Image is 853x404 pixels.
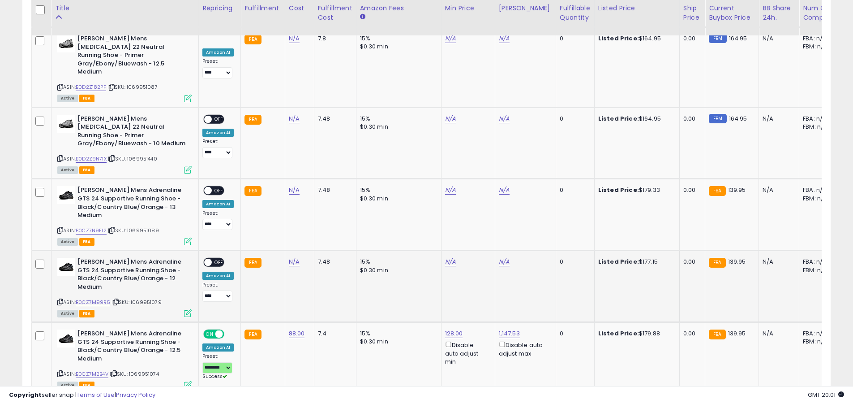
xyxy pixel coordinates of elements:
[76,370,108,378] a: B0CZ7M2B4V
[289,114,300,123] a: N/A
[116,391,155,399] a: Privacy Policy
[57,258,75,276] img: 41Q+tZHIX5L._SL40_.jpg
[560,35,587,43] div: 0
[77,258,186,293] b: [PERSON_NAME] Mens Adrenaline GTS 24 Supportive Running Shoe - Black/Country Blue/Orange - 12 Medium
[57,238,78,246] span: All listings currently available for purchase on Amazon
[763,4,795,22] div: BB Share 24h.
[77,330,186,365] b: [PERSON_NAME] Mens Adrenaline GTS 24 Supportive Running Shoe - Black/Country Blue/Orange - 12.5 M...
[560,330,587,338] div: 0
[598,186,673,194] div: $179.33
[202,343,234,352] div: Amazon AI
[499,257,510,266] a: N/A
[79,166,94,174] span: FBA
[244,115,261,125] small: FBA
[77,186,186,222] b: [PERSON_NAME] Mens Adrenaline GTS 24 Supportive Running Shoe - Black/Country Blue/Orange - 13 Medium
[763,258,792,266] div: N/A
[244,330,261,339] small: FBA
[728,186,746,194] span: 139.95
[499,186,510,195] a: N/A
[445,4,491,13] div: Min Price
[598,257,639,266] b: Listed Price:
[289,257,300,266] a: N/A
[598,4,676,13] div: Listed Price
[683,4,701,22] div: Ship Price
[202,58,234,78] div: Preset:
[360,43,434,51] div: $0.30 min
[318,258,349,266] div: 7.48
[79,310,94,317] span: FBA
[360,258,434,266] div: 15%
[598,258,673,266] div: $177.15
[683,258,698,266] div: 0.00
[728,329,746,338] span: 139.95
[803,195,832,203] div: FBM: n/a
[9,391,155,400] div: seller snap | |
[202,272,234,280] div: Amazon AI
[57,258,192,316] div: ASIN:
[560,258,587,266] div: 0
[598,115,673,123] div: $164.95
[598,330,673,338] div: $179.88
[57,35,75,52] img: 41R4w+sOLvL._SL40_.jpg
[763,115,792,123] div: N/A
[57,115,75,133] img: 41R4w+sOLvL._SL40_.jpg
[360,338,434,346] div: $0.30 min
[76,299,110,306] a: B0CZ7M99R5
[318,186,349,194] div: 7.48
[499,340,549,357] div: Disable auto adjust max
[76,83,106,91] a: B0D2Z182PF
[77,115,186,150] b: [PERSON_NAME] Mens [MEDICAL_DATA] 22 Neutral Running Shoe - Primer Gray/Ebony/Bluewash - 10 Medium
[76,155,107,163] a: B0D2Z9N71X
[57,186,75,204] img: 41Q+tZHIX5L._SL40_.jpg
[289,4,310,13] div: Cost
[763,35,792,43] div: N/A
[709,258,725,268] small: FBA
[76,227,107,235] a: B0CZ7N9F12
[763,186,792,194] div: N/A
[803,4,836,22] div: Num of Comp.
[244,258,261,268] small: FBA
[360,186,434,194] div: 15%
[803,43,832,51] div: FBM: n/a
[445,186,456,195] a: N/A
[212,115,226,123] span: OFF
[445,340,488,366] div: Disable auto adjust min
[110,370,159,378] span: | SKU: 1069951074
[360,4,437,13] div: Amazon Fees
[202,200,234,208] div: Amazon AI
[729,114,747,123] span: 164.95
[683,186,698,194] div: 0.00
[803,186,832,194] div: FBA: n/a
[709,4,755,22] div: Current Buybox Price
[360,123,434,131] div: $0.30 min
[57,186,192,244] div: ASIN:
[57,35,192,101] div: ASIN:
[212,187,226,195] span: OFF
[360,115,434,123] div: 15%
[318,4,352,22] div: Fulfillment Cost
[57,166,78,174] span: All listings currently available for purchase on Amazon
[202,4,237,13] div: Repricing
[202,129,234,137] div: Amazon AI
[204,330,215,338] span: ON
[803,330,832,338] div: FBA: n/a
[244,186,261,196] small: FBA
[709,186,725,196] small: FBA
[598,114,639,123] b: Listed Price:
[79,238,94,246] span: FBA
[360,35,434,43] div: 15%
[108,155,157,162] span: | SKU: 1069951440
[79,95,94,102] span: FBA
[499,34,510,43] a: N/A
[560,115,587,123] div: 0
[445,114,456,123] a: N/A
[683,35,698,43] div: 0.00
[57,382,78,389] span: All listings currently available for purchase on Amazon
[202,48,234,56] div: Amazon AI
[803,266,832,274] div: FBM: n/a
[318,35,349,43] div: 7.8
[709,330,725,339] small: FBA
[683,115,698,123] div: 0.00
[360,330,434,338] div: 15%
[598,329,639,338] b: Listed Price:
